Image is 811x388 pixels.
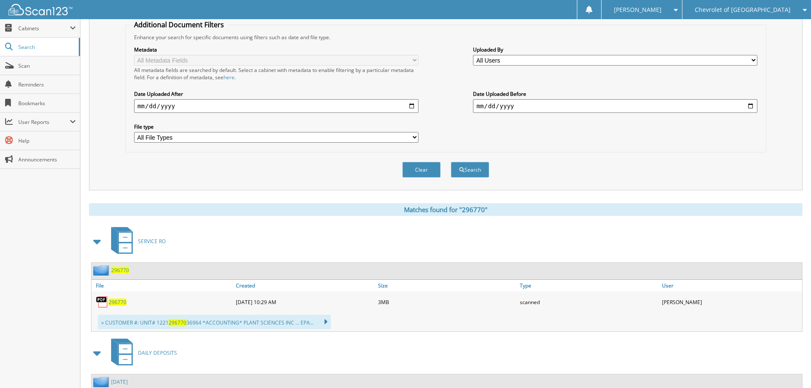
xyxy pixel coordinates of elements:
[18,43,75,51] span: Search
[518,280,660,291] a: Type
[614,7,662,12] span: [PERSON_NAME]
[18,62,76,69] span: Scan
[9,4,72,15] img: scan123-logo-white.svg
[18,137,76,144] span: Help
[96,296,109,308] img: PDF.png
[93,265,111,276] img: folder2.png
[234,280,376,291] a: Created
[18,81,76,88] span: Reminders
[138,238,166,245] span: SERVICE RO
[169,319,186,326] span: 296770
[473,46,757,53] label: Uploaded By
[451,162,489,178] button: Search
[18,100,76,107] span: Bookmarks
[660,280,802,291] a: User
[518,293,660,310] div: scanned
[376,293,518,310] div: 3MB
[111,267,129,274] a: 296770
[134,46,418,53] label: Metadata
[134,123,418,130] label: File type
[138,349,177,356] span: DAILY DEPOSITS
[111,378,128,385] a: [DATE]
[402,162,441,178] button: Clear
[134,90,418,98] label: Date Uploaded After
[134,66,418,81] div: All metadata fields are searched by default. Select a cabinet with metadata to enable filtering b...
[92,280,234,291] a: File
[109,299,126,306] a: 296770
[18,156,76,163] span: Announcements
[224,74,235,81] a: here
[98,315,331,329] div: » CUSTOMER #: UNIT# 1221 36964 *ACCOUNTING* PLANT SCIENCES INC ... EPA...
[89,203,802,216] div: Matches found for "296770"
[106,336,177,370] a: DAILY DEPOSITS
[768,347,811,388] iframe: Chat Widget
[473,99,757,113] input: end
[695,7,791,12] span: Chevrolet of [GEOGRAPHIC_DATA]
[18,118,70,126] span: User Reports
[660,293,802,310] div: [PERSON_NAME]
[106,224,166,258] a: SERVICE RO
[130,20,228,29] legend: Additional Document Filters
[18,25,70,32] span: Cabinets
[93,377,111,387] img: folder2.png
[376,280,518,291] a: Size
[130,34,762,41] div: Enhance your search for specific documents using filters such as date and file type.
[234,293,376,310] div: [DATE] 10:29 AM
[134,99,418,113] input: start
[473,90,757,98] label: Date Uploaded Before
